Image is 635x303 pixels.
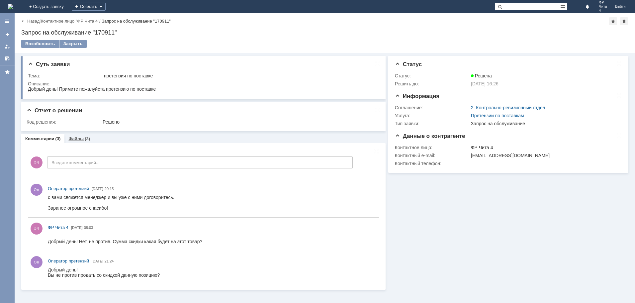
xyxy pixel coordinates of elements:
[471,145,618,150] div: ФР Чита 4
[471,153,618,158] div: [EMAIL_ADDRESS][DOMAIN_NAME]
[48,258,89,264] a: Оператор претензий
[599,5,607,9] span: Чита
[84,226,93,230] span: 08:03
[25,136,54,141] a: Комментарии
[102,19,171,24] div: Запрос на обслуживание "170911"
[560,3,567,9] span: Расширенный поиск
[609,17,617,25] div: Добавить в избранное
[48,186,89,191] span: Оператор претензий
[103,119,375,125] div: Решено
[395,105,470,110] div: Соглашение:
[48,225,68,230] span: ФР Чита 4
[55,136,61,141] div: (3)
[2,53,13,64] a: Мои согласования
[48,224,68,231] a: ФР Чита 4
[41,19,102,24] div: /
[395,73,470,78] div: Статус:
[48,258,89,263] span: Оператор претензий
[92,187,103,191] span: [DATE]
[471,81,499,86] span: [DATE] 16:26
[375,107,380,113] div: На всю страницу
[21,29,628,36] div: Запрос на обслуживание "170911"
[616,61,622,66] div: На всю страницу
[395,133,465,139] span: Данные о контрагенте
[374,149,379,154] div: На всю страницу
[2,29,13,40] a: Создать заявку
[395,113,470,118] div: Услуга:
[620,17,628,25] div: Сделать домашней страницей
[8,4,13,9] a: Перейти на домашнюю страницу
[41,19,99,24] a: Контактное лицо "ФР Чита 4"
[27,19,40,24] a: Назад
[68,136,84,141] a: Файлы
[85,136,90,141] div: (3)
[616,133,622,138] div: На всю страницу
[28,81,377,86] div: Описание:
[395,145,470,150] div: Контактное лицо:
[375,61,380,66] div: На всю страницу
[27,119,101,125] div: Код решения:
[395,61,422,67] span: Статус
[395,153,470,158] div: Контактный e-mail:
[71,226,83,230] span: [DATE]
[599,9,607,13] span: 4
[72,3,106,11] div: Создать
[2,41,13,52] a: Мои заявки
[28,61,70,67] span: Суть заявки
[471,73,492,78] span: Решена
[40,18,41,23] div: |
[92,259,103,263] span: [DATE]
[27,107,82,114] span: Отчет о решении
[471,121,618,126] div: Запрос на обслуживание
[48,185,89,192] a: Оператор претензий
[395,81,470,86] div: Решить до:
[104,73,375,78] div: претензия по поставке
[28,73,103,78] div: Тема:
[616,93,622,98] div: На всю страницу
[599,1,607,5] span: ФР
[395,93,439,99] span: Информация
[105,187,114,191] span: 20:15
[471,113,524,118] a: Претензии по поставкам
[395,161,470,166] div: Контактный телефон:
[8,4,13,9] img: logo
[31,156,43,168] span: ФЧ
[105,259,114,263] span: 21:24
[395,121,470,126] div: Тип заявки:
[471,105,545,110] a: 2. Контрольно-ревизионный отдел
